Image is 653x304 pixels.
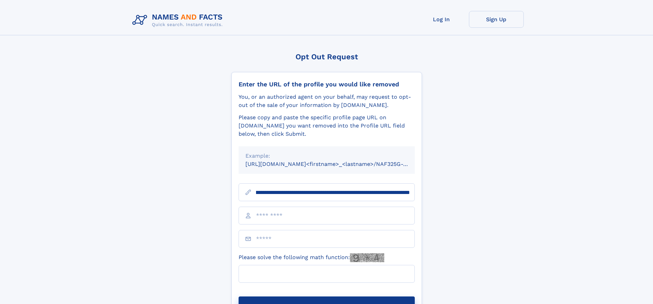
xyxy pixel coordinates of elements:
[245,161,428,167] small: [URL][DOMAIN_NAME]<firstname>_<lastname>/NAF325G-xxxxxxxx
[469,11,524,28] a: Sign Up
[239,113,415,138] div: Please copy and paste the specific profile page URL on [DOMAIN_NAME] you want removed into the Pr...
[239,81,415,88] div: Enter the URL of the profile you would like removed
[239,253,384,262] label: Please solve the following math function:
[130,11,228,29] img: Logo Names and Facts
[245,152,408,160] div: Example:
[239,93,415,109] div: You, or an authorized agent on your behalf, may request to opt-out of the sale of your informatio...
[414,11,469,28] a: Log In
[231,52,422,61] div: Opt Out Request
